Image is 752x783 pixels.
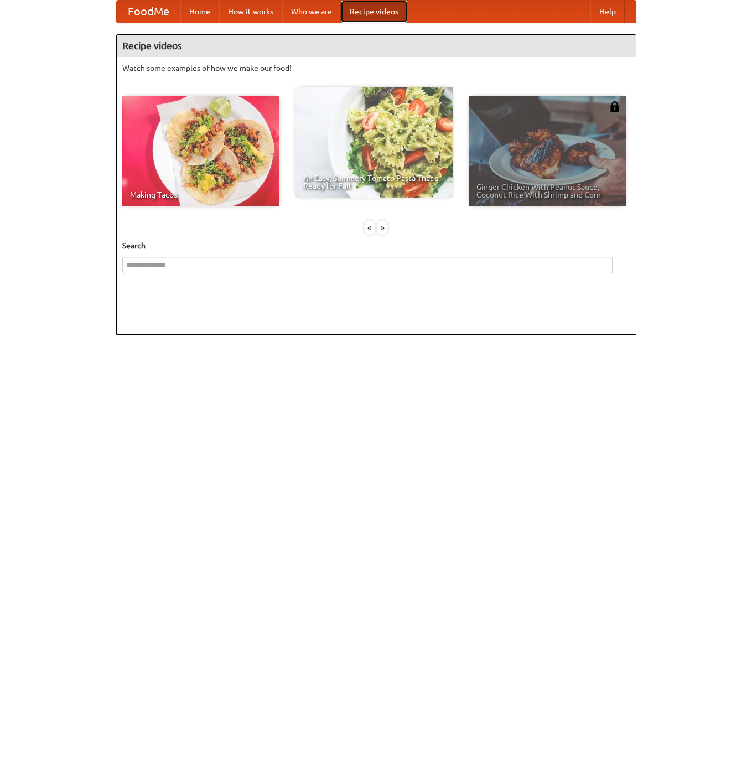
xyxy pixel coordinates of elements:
a: An Easy, Summery Tomato Pasta That's Ready for Fall [295,87,453,198]
span: An Easy, Summery Tomato Pasta That's Ready for Fall [303,174,445,190]
h4: Recipe videos [117,35,636,57]
a: Home [180,1,219,23]
a: Making Tacos [122,96,279,206]
div: » [377,221,387,235]
div: « [365,221,375,235]
a: Who we are [282,1,341,23]
a: How it works [219,1,282,23]
a: Help [590,1,625,23]
a: FoodMe [117,1,180,23]
h5: Search [122,240,630,251]
span: Making Tacos [130,191,272,199]
a: Recipe videos [341,1,407,23]
p: Watch some examples of how we make our food! [122,63,630,74]
img: 483408.png [609,101,620,112]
